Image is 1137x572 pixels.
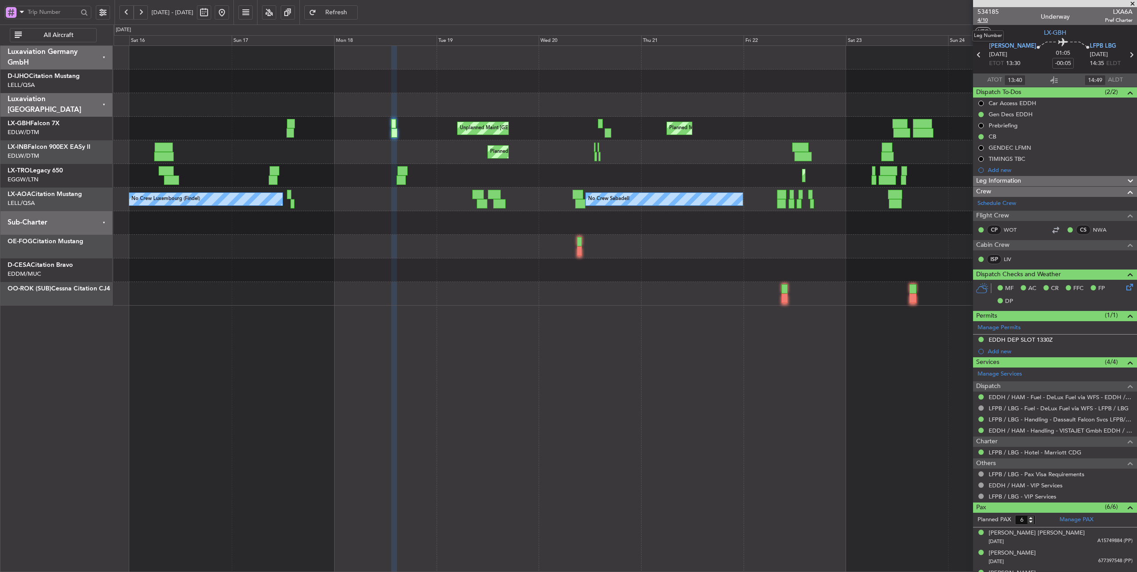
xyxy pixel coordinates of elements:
span: LX-GBH [1044,28,1066,37]
div: Add new [988,347,1133,355]
div: Add new [988,166,1133,174]
span: [DATE] [989,538,1004,545]
a: LIV [1004,255,1024,263]
div: Planned Maint Geneva (Cointrin) [490,145,564,159]
span: LX-AOA [8,191,31,197]
div: Car Access EDDH [989,99,1036,107]
div: [PERSON_NAME] [PERSON_NAME] [989,529,1085,538]
span: Refresh [318,9,355,16]
a: LX-TROLegacy 650 [8,168,63,174]
span: 01:05 [1056,49,1070,58]
span: ATOT [987,76,1002,85]
div: Planned Maint Nice ([GEOGRAPHIC_DATA]) [669,122,769,135]
span: (6/6) [1105,502,1118,511]
div: GENDEC LFMN [989,144,1031,151]
span: Charter [976,437,998,447]
div: EDDH DEP SLOT 1330Z [989,336,1053,343]
a: EDDH / HAM - Handling - VISTAJET Gmbh EDDH / HAM [989,427,1133,434]
div: TIMINGS TBC [989,155,1025,163]
button: Refresh [304,5,358,20]
a: Schedule Crew [977,199,1016,208]
span: Permits [976,311,997,321]
div: Unplanned Maint [GEOGRAPHIC_DATA] ([GEOGRAPHIC_DATA]) [460,122,606,135]
div: Sun 24 [948,35,1051,46]
a: LX-GBHFalcon 7X [8,120,60,127]
span: ALDT [1108,76,1123,85]
a: LX-INBFalcon 900EX EASy II [8,144,90,150]
a: LELL/QSA [8,81,35,89]
span: AC [1028,284,1036,293]
span: 13:30 [1006,59,1020,68]
span: [DATE] [1090,50,1108,59]
a: LFPB / LBG - Fuel - DeLux Fuel via WFS - LFPB / LBG [989,404,1129,412]
a: D-CESACitation Bravo [8,262,73,268]
a: EGGW/LTN [8,176,38,184]
span: 677397548 (PP) [1098,557,1133,565]
span: 4/10 [977,16,999,24]
div: [DATE] [116,26,131,34]
div: CP [987,225,1002,235]
span: Pax [976,503,986,513]
div: ISP [987,254,1002,264]
a: LX-AOACitation Mustang [8,191,82,197]
span: Flight Crew [976,211,1009,221]
span: 14:35 [1090,59,1104,68]
div: Sat 23 [846,35,949,46]
span: [DATE] - [DATE] [151,8,193,16]
a: NWA [1093,226,1113,234]
span: All Aircraft [24,32,94,38]
a: OE-FOGCitation Mustang [8,238,83,245]
span: MF [1005,284,1014,293]
span: [DATE] [989,50,1007,59]
a: EDLW/DTM [8,152,39,160]
span: Services [976,357,999,368]
input: --:-- [1084,75,1106,86]
label: Planned PAX [977,515,1011,524]
a: OO-ROK (SUB)Cessna Citation CJ4 [8,286,110,292]
a: Manage Permits [977,323,1021,332]
input: Trip Number [28,5,78,19]
span: Cabin Crew [976,240,1010,250]
span: Leg Information [976,176,1021,186]
div: Sat 16 [129,35,232,46]
a: D-IJHOCitation Mustang [8,73,80,79]
a: LFPB / LBG - VIP Services [989,493,1056,500]
div: CB [989,133,996,140]
div: Leg Number [972,30,1004,41]
span: LX-INB [8,144,28,150]
span: DP [1005,297,1013,306]
span: ELDT [1106,59,1121,68]
span: CR [1051,284,1059,293]
div: CS [1076,225,1091,235]
div: Fri 22 [744,35,846,46]
div: No Crew Luxembourg (Findel) [131,192,200,206]
div: Mon 18 [334,35,437,46]
span: LX-GBH [8,120,30,127]
div: Tue 19 [437,35,539,46]
span: Dispatch To-Dos [976,87,1021,98]
span: FP [1098,284,1105,293]
input: --:-- [1004,75,1026,86]
div: Planned Maint [GEOGRAPHIC_DATA] ([GEOGRAPHIC_DATA]) [805,169,945,182]
span: FFC [1073,284,1084,293]
span: (2/2) [1105,87,1118,97]
span: ETOT [989,59,1004,68]
a: WOT [1004,226,1024,234]
span: Crew [976,187,991,197]
div: Prebriefing [989,122,1018,129]
span: Pref Charter [1105,16,1133,24]
span: 534185 [977,7,999,16]
a: EDDH / HAM - Fuel - DeLux Fuel via WFS - EDDH / HAM [989,393,1133,401]
span: [PERSON_NAME] [989,42,1036,51]
span: Dispatch Checks and Weather [976,270,1061,280]
div: No Crew Sabadell [588,192,630,206]
span: LFPB LBG [1090,42,1116,51]
a: LELL/QSA [8,199,35,207]
div: Wed 20 [539,35,641,46]
span: Others [976,458,996,469]
span: OE-FOG [8,238,33,245]
span: OO-ROK (SUB) [8,286,51,292]
a: LFPB / LBG - Hotel - Marriott CDG [989,449,1081,456]
span: LX-TRO [8,168,30,174]
span: A15749884 (PP) [1097,537,1133,545]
